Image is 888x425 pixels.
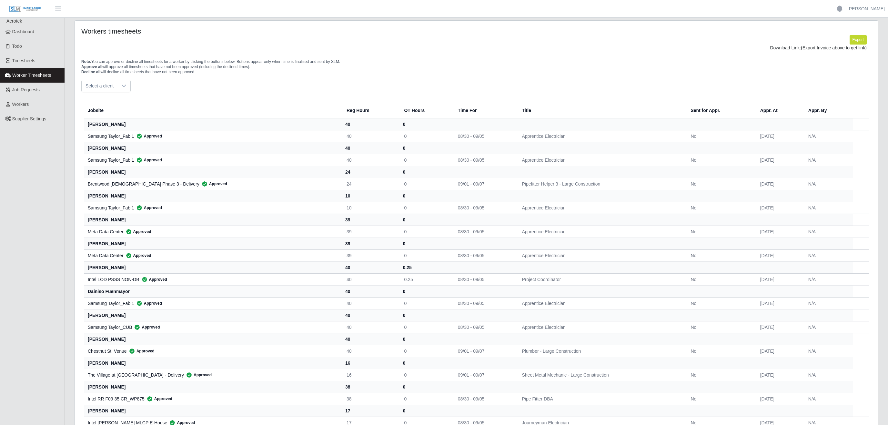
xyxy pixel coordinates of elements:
[81,59,91,64] span: Note:
[341,130,399,142] td: 40
[399,393,452,405] td: 0
[803,178,853,190] td: N/A
[755,178,803,190] td: [DATE]
[88,181,336,187] div: Brentwood [DEMOGRAPHIC_DATA] Phase 3 - Delivery
[755,369,803,381] td: [DATE]
[399,214,452,226] th: 0
[803,393,853,405] td: N/A
[88,276,336,283] div: Intel LOD PSSS NON-DB
[517,130,685,142] td: Apprentice Electrician
[81,27,405,35] h4: Workers timesheets
[755,202,803,214] td: [DATE]
[88,300,336,307] div: Samsung Taylor_Fab 1
[341,381,399,393] th: 38
[803,202,853,214] td: N/A
[84,333,341,345] th: [PERSON_NAME]
[341,369,399,381] td: 16
[139,276,167,283] span: Approved
[86,45,867,51] div: Download Link:
[84,103,341,118] th: Jobsite
[517,393,685,405] td: Pipe Fitter DBA
[341,166,399,178] th: 24
[399,130,452,142] td: 0
[755,393,803,405] td: [DATE]
[517,297,685,309] td: Apprentice Electrician
[84,214,341,226] th: [PERSON_NAME]
[81,59,872,75] p: You can approve or decline all timesheets for a worker by clicking the buttons below. Buttons app...
[12,73,51,78] span: Worker Timesheets
[453,226,517,238] td: 08/30 - 09/05
[453,345,517,357] td: 09/01 - 09/07
[850,35,867,44] button: Export
[399,154,452,166] td: 0
[399,118,452,130] th: 0
[341,273,399,285] td: 40
[453,249,517,261] td: 08/30 - 09/05
[145,396,172,402] span: Approved
[453,321,517,333] td: 08/30 - 09/05
[453,369,517,381] td: 09/01 - 09/07
[685,178,755,190] td: No
[755,103,803,118] th: Appr. At
[84,166,341,178] th: [PERSON_NAME]
[341,333,399,345] th: 40
[341,309,399,321] th: 40
[803,297,853,309] td: N/A
[88,133,336,139] div: Samsung Taylor_Fab 1
[88,228,336,235] div: Meta Data Center
[685,249,755,261] td: No
[341,238,399,249] th: 39
[341,226,399,238] td: 39
[399,321,452,333] td: 0
[399,285,452,297] th: 0
[341,118,399,130] th: 40
[453,297,517,309] td: 08/30 - 09/05
[84,285,341,297] th: dainiso fuenmayor
[755,297,803,309] td: [DATE]
[84,405,341,417] th: [PERSON_NAME]
[755,345,803,357] td: [DATE]
[453,154,517,166] td: 08/30 - 09/05
[517,202,685,214] td: Apprentice Electrician
[803,154,853,166] td: N/A
[755,130,803,142] td: [DATE]
[341,357,399,369] th: 16
[755,249,803,261] td: [DATE]
[399,142,452,154] th: 0
[803,345,853,357] td: N/A
[517,321,685,333] td: Apprentice Electrician
[755,321,803,333] td: [DATE]
[685,393,755,405] td: No
[341,142,399,154] th: 40
[341,297,399,309] td: 40
[399,333,452,345] th: 0
[517,249,685,261] td: Apprentice Electrician
[517,154,685,166] td: Apprentice Electrician
[399,369,452,381] td: 0
[134,300,162,307] span: Approved
[803,130,853,142] td: N/A
[341,405,399,417] th: 17
[341,345,399,357] td: 40
[685,369,755,381] td: No
[88,252,336,259] div: Meta Data Center
[6,18,22,24] span: Aerotek
[399,249,452,261] td: 0
[341,214,399,226] th: 39
[184,372,212,378] span: Approved
[399,202,452,214] td: 0
[803,273,853,285] td: N/A
[685,130,755,142] td: No
[341,178,399,190] td: 24
[803,226,853,238] td: N/A
[399,273,452,285] td: 0.25
[517,178,685,190] td: Pipefitter Helper 3 - Large Construction
[399,357,452,369] th: 0
[399,381,452,393] th: 0
[399,178,452,190] td: 0
[399,309,452,321] th: 0
[341,154,399,166] td: 40
[453,273,517,285] td: 08/30 - 09/05
[84,357,341,369] th: [PERSON_NAME]
[517,345,685,357] td: Plumber - Large Construction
